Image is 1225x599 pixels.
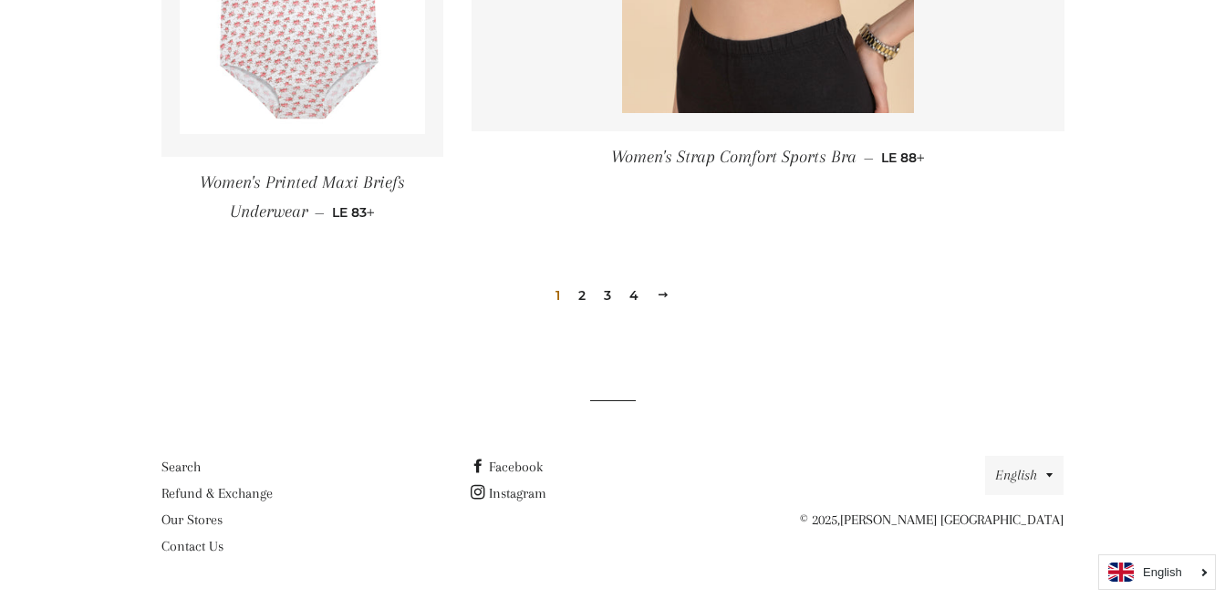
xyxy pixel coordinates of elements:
span: LE 83 [332,204,375,221]
span: — [864,150,874,166]
span: Women's Printed Maxi Briefs Underwear [200,172,405,221]
p: © 2025, [781,509,1064,532]
a: Contact Us [161,538,223,554]
a: 4 [622,282,646,309]
a: 3 [597,282,618,309]
i: English [1143,566,1182,578]
a: Women's Printed Maxi Briefs Underwear — LE 83 [161,157,444,238]
button: English [985,456,1064,495]
a: Women's Strap Comfort Sports Bra — LE 88 [472,131,1064,183]
span: LE 88 [881,150,925,166]
a: Search [161,459,201,475]
span: Women's Strap Comfort Sports Bra [611,147,856,167]
a: [PERSON_NAME] [GEOGRAPHIC_DATA] [840,511,1064,528]
a: 2 [571,282,593,309]
a: Instagram [471,485,546,501]
span: 1 [548,282,567,309]
a: Facebook [471,459,543,475]
a: Refund & Exchange [161,485,273,501]
a: English [1108,563,1206,582]
span: — [315,204,325,221]
a: Our Stores [161,511,223,528]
